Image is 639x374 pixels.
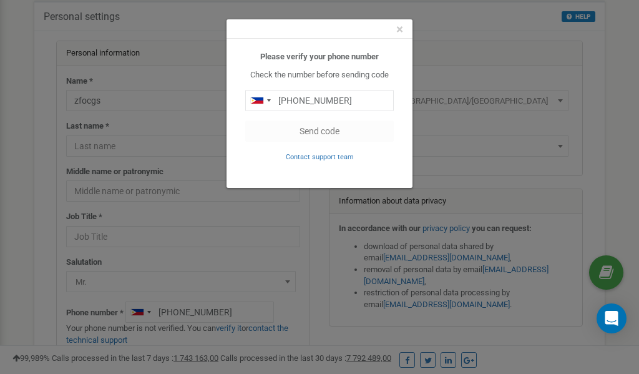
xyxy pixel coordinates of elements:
[245,90,394,111] input: 0905 123 4567
[286,153,354,161] small: Contact support team
[286,152,354,161] a: Contact support team
[245,121,394,142] button: Send code
[260,52,379,61] b: Please verify your phone number
[396,23,403,36] button: Close
[245,69,394,81] p: Check the number before sending code
[597,303,627,333] div: Open Intercom Messenger
[246,91,275,111] div: Telephone country code
[396,22,403,37] span: ×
